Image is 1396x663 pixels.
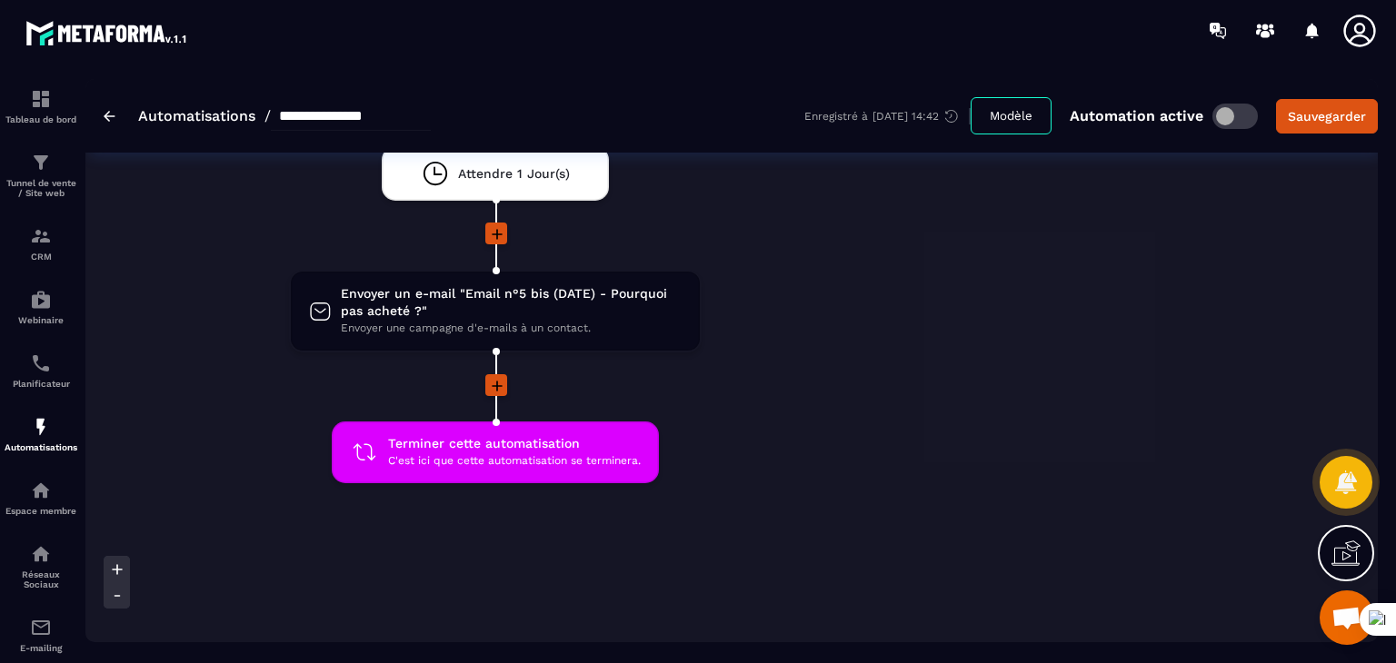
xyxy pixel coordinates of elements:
img: automations [30,416,52,438]
p: [DATE] 14:42 [872,110,939,123]
p: E-mailing [5,643,77,653]
img: formation [30,225,52,247]
a: Ouvrir le chat [1320,590,1374,645]
img: arrow [104,111,115,122]
img: automations [30,289,52,311]
img: social-network [30,543,52,565]
p: Automatisations [5,442,77,452]
span: / [264,107,271,124]
p: Tunnel de vente / Site web [5,178,77,198]
div: Sauvegarder [1288,107,1366,125]
span: Attendre 1 Jour(s) [458,165,570,183]
a: social-networksocial-networkRéseaux Sociaux [5,529,77,603]
button: Sauvegarder [1276,99,1378,134]
a: automationsautomationsWebinaire [5,275,77,339]
img: logo [25,16,189,49]
a: Automatisations [138,107,255,124]
a: automationsautomationsAutomatisations [5,402,77,466]
span: Envoyer un e-mail "Email n°5 bis (DATE) - Pourquoi pas acheté ?" [341,285,682,320]
img: formation [30,152,52,173]
img: formation [30,88,52,110]
p: CRM [5,252,77,262]
div: Enregistré à [804,108,971,124]
p: Automation active [1070,107,1203,124]
span: Envoyer une campagne d'e-mails à un contact. [341,320,682,337]
img: scheduler [30,352,52,374]
p: Espace membre [5,506,77,516]
p: Tableau de bord [5,114,77,124]
a: automationsautomationsEspace membre [5,466,77,529]
a: schedulerschedulerPlanificateur [5,339,77,402]
span: Terminer cette automatisation [388,435,641,452]
p: Planificateur [5,379,77,389]
img: automations [30,480,52,501]
img: email [30,617,52,638]
a: formationformationCRM [5,212,77,275]
p: Webinaire [5,315,77,325]
a: formationformationTableau de bord [5,74,77,138]
a: formationformationTunnel de vente / Site web [5,138,77,212]
button: Modèle [971,97,1052,134]
span: C'est ici que cette automatisation se terminera. [388,452,641,470]
p: Réseaux Sociaux [5,569,77,589]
